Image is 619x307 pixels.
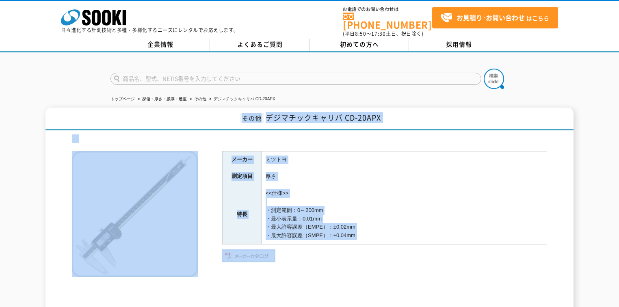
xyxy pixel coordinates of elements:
a: 探傷・厚さ・膜厚・硬度 [142,97,187,101]
strong: お見積り･お問い合わせ [457,13,525,22]
td: <<仕様>> ・測定範囲：0～200mm ・最小表示量：0.01mm ・最大許容誤差（EMPE）：±0.02mm ・最大許容誤差（SMPE）：±0.04mm [262,185,547,244]
p: 日々進化する計測技術と多種・多様化するニーズにレンタルでお応えします。 [61,28,239,32]
img: デジマチックキャリパ CD-20APX [72,151,198,277]
img: メーカーカタログ [222,249,275,262]
th: メーカー [223,151,262,168]
span: 8:50 [355,30,366,37]
span: (平日 ～ 土日、祝日除く) [343,30,423,37]
a: 採用情報 [409,39,509,51]
span: デジマチックキャリパ CD-20APX [266,112,381,123]
span: はこちら [440,12,549,24]
span: お電話でのお問い合わせは [343,7,432,12]
span: 17:30 [371,30,386,37]
a: 初めての方へ [309,39,409,51]
th: 測定項目 [223,168,262,185]
a: メーカーカタログ [222,255,275,261]
a: よくあるご質問 [210,39,309,51]
td: ミツトヨ [262,151,547,168]
span: 初めての方へ [340,40,379,49]
th: 特長 [223,185,262,244]
input: 商品名、型式、NETIS番号を入力してください [110,73,481,85]
span: その他 [240,113,264,123]
a: お見積り･お問い合わせはこちら [432,7,558,28]
td: 厚さ [262,168,547,185]
img: btn_search.png [484,69,504,89]
a: その他 [194,97,206,101]
a: トップページ [110,97,135,101]
a: 企業情報 [110,39,210,51]
li: デジマチックキャリパ CD-20APX [208,95,275,104]
a: [PHONE_NUMBER] [343,13,432,29]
